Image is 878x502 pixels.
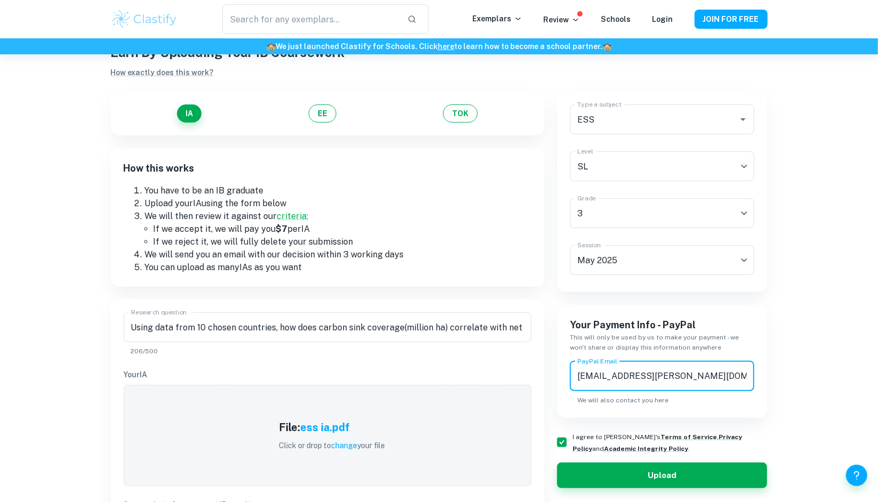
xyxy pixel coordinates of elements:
h5: ess ia.pdf [300,419,350,435]
p: We will also contact you here [577,395,747,405]
label: PayPal Email [577,357,617,366]
span: 🏫 [602,42,611,51]
span: I agree to [PERSON_NAME]'s , and . [573,433,742,452]
input: Search for any exemplars... [222,4,398,34]
span: 🏫 [267,42,276,51]
h6: This will only be used by us to make your payment - we won't share or display this information an... [570,333,755,353]
button: IA [177,104,202,123]
h5: File: [279,419,300,435]
li: We will then review it against our [145,210,531,223]
input: We'll contact you here [570,361,755,391]
p: Click or drop to your file [279,440,385,451]
button: EE [309,104,336,123]
label: Grade [577,193,596,203]
button: JOIN FOR FREE [695,10,768,29]
li: We will send you an email with our decision within 3 working days [145,248,531,261]
img: Clastify logo [111,9,179,30]
a: Login [653,15,673,23]
label: Level [577,147,593,156]
a: criteria: [277,211,309,221]
li: You can upload as many IA s as you want [145,261,531,274]
span: change [331,441,357,450]
a: Academic Integrity Policy [604,445,688,452]
h6: Your Payment Info - PayPal [570,318,755,333]
div: SL [570,151,755,181]
li: If we accept it, we will pay you per IA [154,223,531,236]
label: Research question [131,307,187,317]
button: TOK [443,104,478,123]
p: Your IA [124,369,531,380]
label: Type a subject [577,100,622,109]
button: Upload [557,463,768,488]
a: Terms of Service [660,433,717,441]
h6: We just launched Clastify for Schools. Click to learn how to become a school partner. [2,41,876,52]
div: May 2025 [570,245,755,275]
li: You have to be an IB graduate [145,184,531,197]
b: $7 [276,224,288,234]
button: Help and Feedback [846,465,867,486]
h6: How this works [124,161,531,184]
input: What did your IA investigate? [124,312,531,342]
li: If we reject it, we will fully delete your submission [154,236,531,248]
a: here [438,42,454,51]
button: Open [736,112,751,127]
p: Exemplars [473,13,522,25]
div: 3 [570,198,755,228]
a: How exactly does this work? [111,68,214,77]
li: Upload your IA using the form below [145,197,531,210]
p: Review [544,14,580,26]
p: 206/500 [131,346,524,356]
a: Privacy Policy [573,433,742,452]
a: Schools [601,15,631,23]
label: Session [577,240,601,249]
